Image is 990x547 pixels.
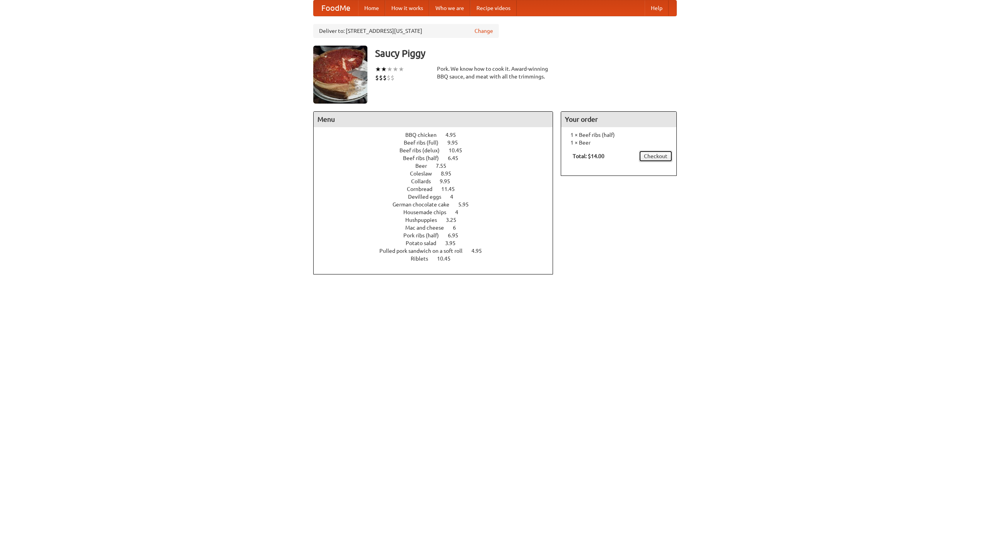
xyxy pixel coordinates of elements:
span: Potato salad [406,240,444,246]
a: Hushpuppies 3.25 [405,217,471,223]
li: ★ [393,65,398,73]
span: Mac and cheese [405,225,452,231]
span: 4 [450,194,461,200]
li: 1 × Beef ribs (half) [565,131,673,139]
a: Potato salad 3.95 [406,240,470,246]
a: Riblets 10.45 [411,256,465,262]
span: Pork ribs (half) [403,232,447,239]
a: Home [358,0,385,16]
span: 4.95 [445,132,464,138]
a: Pulled pork sandwich on a soft roll 4.95 [379,248,496,254]
span: Beef ribs (delux) [399,147,447,153]
span: Beer [415,163,435,169]
span: 5.95 [458,201,476,208]
a: Devilled eggs 4 [408,194,468,200]
a: Beef ribs (delux) 10.45 [399,147,476,153]
a: How it works [385,0,429,16]
a: Coleslaw 8.95 [410,170,466,177]
a: Cornbread 11.45 [407,186,469,192]
span: Beef ribs (half) [403,155,447,161]
a: BBQ chicken 4.95 [405,132,470,138]
span: 3.25 [446,217,464,223]
a: FoodMe [314,0,358,16]
span: Hushpuppies [405,217,445,223]
span: Housemade chips [403,209,454,215]
span: 9.95 [440,178,458,184]
span: Coleslaw [410,170,440,177]
a: Checkout [639,150,673,162]
a: Change [475,27,493,35]
span: 3.95 [445,240,463,246]
div: Deliver to: [STREET_ADDRESS][US_STATE] [313,24,499,38]
span: 4 [455,209,466,215]
span: 8.95 [441,170,459,177]
h3: Saucy Piggy [375,46,677,61]
li: ★ [381,65,387,73]
span: 6.95 [448,232,466,239]
li: $ [387,73,391,82]
span: BBQ chicken [405,132,444,138]
li: $ [383,73,387,82]
div: Pork. We know how to cook it. Award-winning BBQ sauce, and meat with all the trimmings. [437,65,553,80]
span: 6.45 [448,155,466,161]
img: angular.jpg [313,46,367,104]
li: $ [375,73,379,82]
span: 10.45 [449,147,470,153]
a: Mac and cheese 6 [405,225,470,231]
a: Beef ribs (half) 6.45 [403,155,473,161]
span: 10.45 [437,256,458,262]
span: German chocolate cake [393,201,457,208]
span: Riblets [411,256,436,262]
span: Pulled pork sandwich on a soft roll [379,248,470,254]
a: Beef ribs (full) 9.95 [404,140,472,146]
li: $ [391,73,394,82]
span: Beef ribs (full) [404,140,446,146]
span: 4.95 [471,248,490,254]
a: Collards 9.95 [411,178,464,184]
a: Help [645,0,669,16]
span: Collards [411,178,439,184]
a: Pork ribs (half) 6.95 [403,232,473,239]
span: 11.45 [441,186,463,192]
h4: Menu [314,112,553,127]
span: 6 [453,225,464,231]
li: ★ [398,65,404,73]
b: Total: $14.00 [573,153,604,159]
li: ★ [375,65,381,73]
a: Beer 7.55 [415,163,461,169]
span: 9.95 [447,140,466,146]
span: Devilled eggs [408,194,449,200]
h4: Your order [561,112,676,127]
a: German chocolate cake 5.95 [393,201,483,208]
li: $ [379,73,383,82]
li: 1 × Beer [565,139,673,147]
a: Housemade chips 4 [403,209,473,215]
a: Recipe videos [470,0,517,16]
a: Who we are [429,0,470,16]
span: Cornbread [407,186,440,192]
span: 7.55 [436,163,454,169]
li: ★ [387,65,393,73]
